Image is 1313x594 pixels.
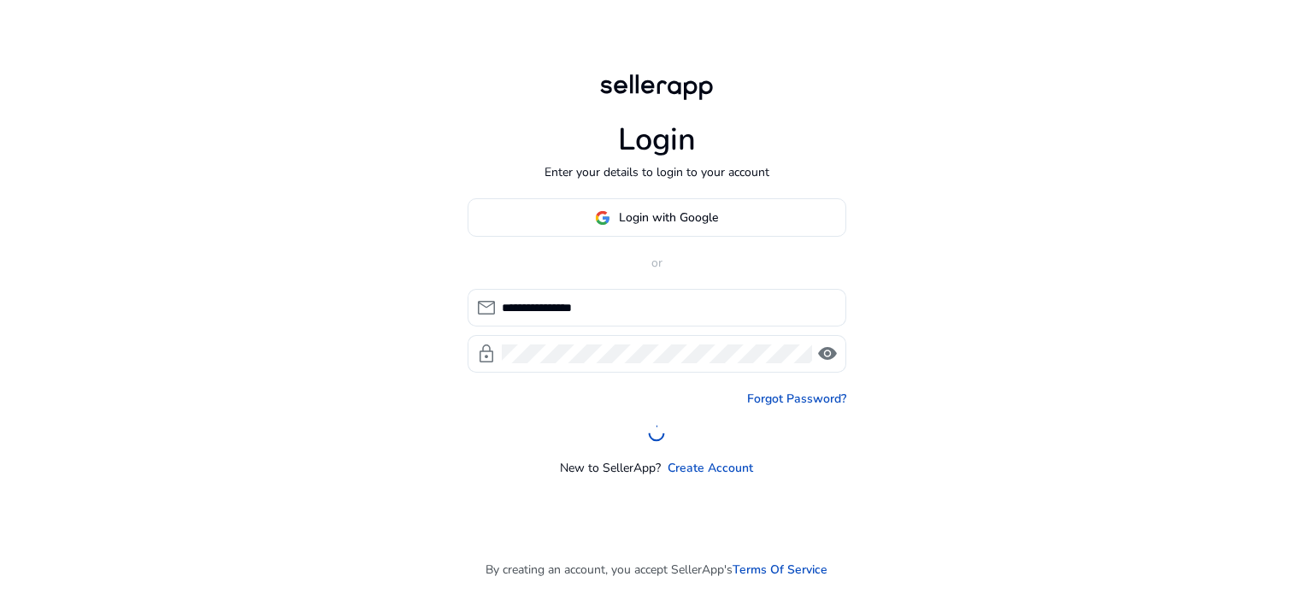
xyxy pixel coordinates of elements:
[619,209,718,226] span: Login with Google
[595,210,610,226] img: google-logo.svg
[618,121,696,158] h1: Login
[476,297,497,318] span: mail
[476,344,497,364] span: lock
[468,198,846,237] button: Login with Google
[817,344,838,364] span: visibility
[747,390,846,408] a: Forgot Password?
[468,254,846,272] p: or
[668,459,753,477] a: Create Account
[560,459,661,477] p: New to SellerApp?
[733,561,827,579] a: Terms Of Service
[545,163,769,181] p: Enter your details to login to your account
